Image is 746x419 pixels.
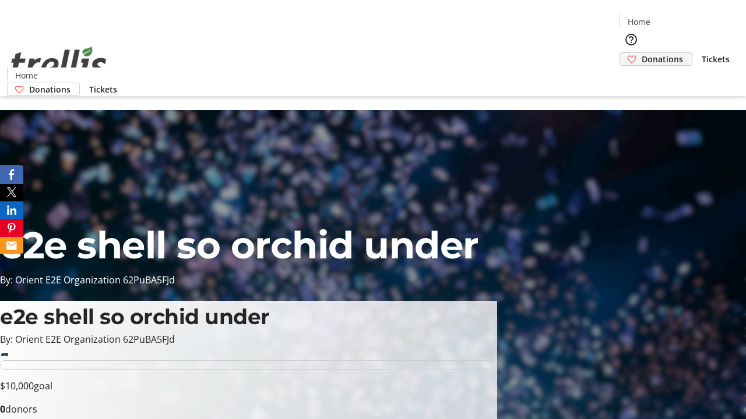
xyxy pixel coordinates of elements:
a: Tickets [80,83,126,95]
span: Home [15,69,38,81]
span: Donations [642,53,683,65]
a: Home [620,16,657,28]
a: Donations [7,83,80,96]
button: Help [620,28,643,51]
span: Home [628,16,650,28]
a: Tickets [692,53,739,65]
a: Home [8,69,45,81]
a: Donations [620,52,692,66]
img: Orient E2E Organization 62PuBA5FJd's Logo [7,34,111,92]
span: Donations [29,83,71,95]
button: Cart [620,66,643,89]
span: Tickets [702,53,730,65]
span: Tickets [89,83,117,95]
